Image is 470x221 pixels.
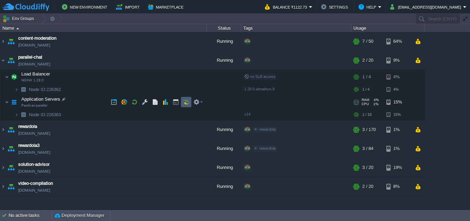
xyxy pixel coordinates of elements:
img: AMDAwAAAACH5BAEAAAAALAAAAAABAAEAAAICRAEAOw== [6,158,16,177]
div: Tags [242,24,351,32]
button: Settings [321,3,350,11]
div: 15% [386,95,409,109]
span: CPU [362,102,369,106]
img: AMDAwAAAACH5BAEAAAAALAAAAAABAAEAAAICRAEAOw== [19,109,28,120]
div: Running [207,139,241,158]
button: New Environment [62,3,109,11]
div: 9% [386,51,409,70]
img: AMDAwAAAACH5BAEAAAAALAAAAAABAAEAAAICRAEAOw== [6,139,16,158]
a: video-compilation [18,180,53,187]
a: Application ServersPaddi-ai-parallel [21,97,61,102]
a: [DOMAIN_NAME] [18,187,50,194]
img: AMDAwAAAACH5BAEAAAAALAAAAAABAAEAAAICRAEAOw== [14,109,19,120]
a: solution-advisor [18,161,50,168]
a: [DOMAIN_NAME] [18,61,50,68]
div: 1% [386,120,409,139]
div: 1 / 16 [362,109,372,120]
img: AMDAwAAAACH5BAEAAAAALAAAAAABAAEAAAICRAEAOw== [0,158,6,177]
button: Env Groups [2,14,36,23]
span: RAM [362,98,369,102]
a: [DOMAIN_NAME] [18,130,50,137]
a: Load BalancerNGINX 1.28.0 [21,71,51,77]
span: rewardola [259,146,276,150]
div: No active tasks [9,210,52,221]
img: AMDAwAAAACH5BAEAAAAALAAAAAABAAEAAAICRAEAOw== [0,177,6,196]
a: Node ID:226363 [28,112,62,118]
img: AMDAwAAAACH5BAEAAAAALAAAAAABAAEAAAICRAEAOw== [9,70,19,84]
span: 1% [372,102,378,106]
img: AMDAwAAAACH5BAEAAAAALAAAAAABAAEAAAICRAEAOw== [6,32,16,51]
iframe: chat widget [441,193,463,214]
a: parallel-chat [18,54,42,61]
span: Node ID: [29,87,46,92]
span: v14 [244,112,250,116]
button: Import [116,3,142,11]
div: Usage [352,24,424,32]
span: 4% [372,98,379,102]
div: Running [207,120,241,139]
img: CloudJiffy [2,3,49,11]
div: 2 / 20 [362,177,373,196]
button: Marketplace [148,3,185,11]
img: AMDAwAAAACH5BAEAAAAALAAAAAABAAEAAAICRAEAOw== [9,95,19,109]
img: AMDAwAAAACH5BAEAAAAALAAAAAABAAEAAAICRAEAOw== [0,139,6,158]
div: 3 / 170 [362,120,376,139]
div: 7 / 50 [362,32,373,51]
a: [DOMAIN_NAME] [18,42,50,49]
button: Balance ₹1122.73 [265,3,309,11]
a: [DOMAIN_NAME] [18,168,50,175]
div: Running [207,158,241,177]
button: Deployment Manager [55,212,104,219]
span: Load Balancer [21,71,51,77]
div: Status [207,24,241,32]
div: Running [207,51,241,70]
span: NGINX 1.28.0 [21,78,44,82]
span: Paddi-ai-parallel [21,103,47,108]
span: 1.28.0-almalinux-9 [244,87,275,91]
div: 4% [386,84,409,95]
div: 19% [386,158,409,177]
img: AMDAwAAAACH5BAEAAAAALAAAAAABAAEAAAICRAEAOw== [0,51,6,70]
img: AMDAwAAAACH5BAEAAAAALAAAAAABAAEAAAICRAEAOw== [0,120,6,139]
button: [EMAIL_ADDRESS][DOMAIN_NAME] [390,3,463,11]
div: 8% [386,177,409,196]
div: 1 / 4 [362,84,370,95]
span: 226362 [28,87,62,92]
div: Running [207,32,241,51]
span: Application Servers [21,96,61,102]
div: 3 / 20 [362,158,373,177]
div: 4% [386,70,409,84]
a: [DOMAIN_NAME] [18,149,50,156]
div: 1% [386,139,409,158]
a: content-moderation [18,35,56,42]
div: 64% [386,32,409,51]
a: rewardola3 [18,142,40,149]
a: rewardola [18,123,37,130]
div: 15% [386,109,409,120]
span: 226363 [28,112,62,118]
img: AMDAwAAAACH5BAEAAAAALAAAAAABAAEAAAICRAEAOw== [0,32,6,51]
span: no SLB access [244,74,276,79]
div: Running [207,177,241,196]
div: 3 / 84 [362,139,373,158]
img: AMDAwAAAACH5BAEAAAAALAAAAAABAAEAAAICRAEAOw== [16,28,19,29]
a: Node ID:226362 [28,87,62,92]
img: AMDAwAAAACH5BAEAAAAALAAAAAABAAEAAAICRAEAOw== [14,84,19,95]
img: AMDAwAAAACH5BAEAAAAALAAAAAABAAEAAAICRAEAOw== [5,95,9,109]
span: rewardola [259,127,276,131]
img: AMDAwAAAACH5BAEAAAAALAAAAAABAAEAAAICRAEAOw== [19,84,28,95]
img: AMDAwAAAACH5BAEAAAAALAAAAAABAAEAAAICRAEAOw== [6,120,16,139]
div: Name [1,24,206,32]
div: 1 / 4 [362,70,371,84]
span: Node ID: [29,112,46,117]
img: AMDAwAAAACH5BAEAAAAALAAAAAABAAEAAAICRAEAOw== [5,70,9,84]
img: AMDAwAAAACH5BAEAAAAALAAAAAABAAEAAAICRAEAOw== [6,177,16,196]
button: Help [359,3,378,11]
div: 2 / 20 [362,51,373,70]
